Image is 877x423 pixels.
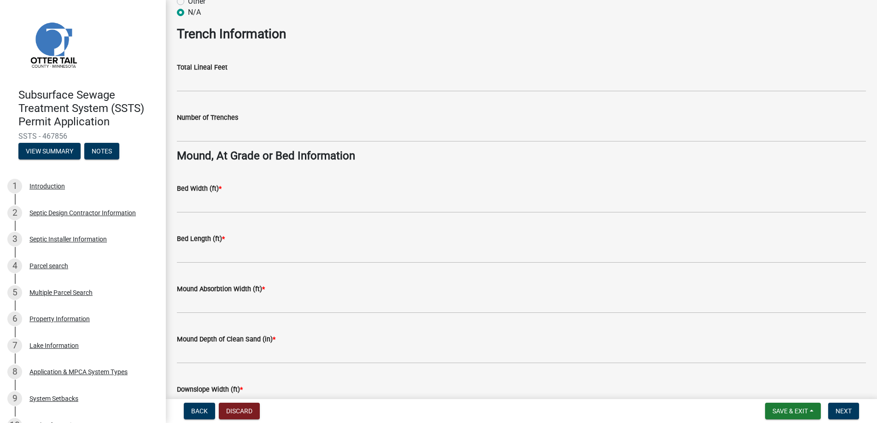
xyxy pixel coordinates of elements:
[177,26,286,41] strong: Trench Information
[29,263,68,269] div: Parcel search
[7,258,22,273] div: 4
[7,338,22,353] div: 7
[18,132,147,141] span: SSTS - 467856
[18,88,158,128] h4: Subsurface Sewage Treatment System (SSTS) Permit Application
[7,206,22,220] div: 2
[18,143,81,159] button: View Summary
[219,403,260,419] button: Discard
[29,342,79,349] div: Lake Information
[7,179,22,194] div: 1
[84,148,119,156] wm-modal-confirm: Notes
[772,407,808,415] span: Save & Exit
[7,364,22,379] div: 8
[836,407,852,415] span: Next
[184,403,215,419] button: Back
[18,148,81,156] wm-modal-confirm: Summary
[29,236,107,242] div: Septic Installer Information
[177,236,225,242] label: Bed Length (ft)
[188,7,201,18] label: N/A
[29,316,90,322] div: Property Information
[177,149,355,162] strong: Mound, At Grade or Bed Information
[29,289,93,296] div: Multiple Parcel Search
[177,336,275,343] label: Mound Depth of Clean Sand (in)
[177,387,243,393] label: Downslope Width (ft)
[177,286,265,293] label: Mound Absorbtion Width (ft)
[29,369,128,375] div: Application & MPCA System Types
[177,186,222,192] label: Bed Width (ft)
[7,391,22,406] div: 9
[29,395,78,402] div: System Setbacks
[191,407,208,415] span: Back
[7,232,22,247] div: 3
[18,10,88,79] img: Otter Tail County, Minnesota
[177,115,238,121] label: Number of Trenches
[177,65,228,71] label: Total Lineal Feet
[7,285,22,300] div: 5
[84,143,119,159] button: Notes
[828,403,859,419] button: Next
[7,311,22,326] div: 6
[765,403,821,419] button: Save & Exit
[29,183,65,189] div: Introduction
[29,210,136,216] div: Septic Design Contractor Information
